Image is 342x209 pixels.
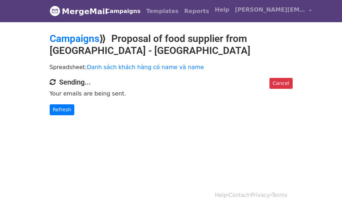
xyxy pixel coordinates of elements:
[50,104,75,115] a: Refresh
[229,192,249,198] a: Contact
[272,192,287,198] a: Terms
[269,78,292,89] a: Cancel
[50,90,293,97] p: Your emails are being sent.
[181,4,212,18] a: Reports
[50,33,293,56] h2: ⟫ Proposal of food supplier from [GEOGRAPHIC_DATA] - [GEOGRAPHIC_DATA]
[50,6,60,16] img: MergeMail logo
[50,63,293,71] p: Spreadsheet:
[103,4,143,18] a: Campaigns
[50,78,293,86] h4: Sending...
[215,192,227,198] a: Help
[251,192,270,198] a: Privacy
[87,64,204,70] a: Danh sách khách hàng có name và name
[232,3,315,19] a: [PERSON_NAME][EMAIL_ADDRESS][DOMAIN_NAME]
[50,4,97,19] a: MergeMail
[50,33,99,44] a: Campaigns
[235,6,305,14] span: [PERSON_NAME][EMAIL_ADDRESS][DOMAIN_NAME]
[212,3,232,17] a: Help
[143,4,181,18] a: Templates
